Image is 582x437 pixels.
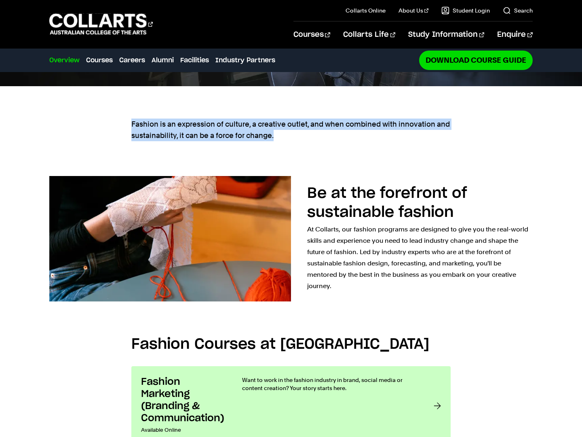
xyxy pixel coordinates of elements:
[49,55,80,65] a: Overview
[131,119,451,141] p: Fashion is an expression of culture, a creative outlet, and when combined with innovation and sus...
[86,55,113,65] a: Courses
[343,21,395,48] a: Collarts Life
[399,6,428,15] a: About Us
[141,424,226,436] p: Available Online
[215,55,275,65] a: Industry Partners
[242,376,418,392] p: Want to work in the fashion industry in brand, social media or content creation? Your story start...
[307,224,533,292] p: At Collarts, our fashion programs are designed to give you the real-world skills and experience y...
[131,335,451,353] h2: Fashion Courses at [GEOGRAPHIC_DATA]
[293,21,330,48] a: Courses
[419,51,533,70] a: Download Course Guide
[152,55,174,65] a: Alumni
[408,21,484,48] a: Study Information
[180,55,209,65] a: Facilities
[503,6,533,15] a: Search
[497,21,532,48] a: Enquire
[307,186,467,220] h2: Be at the forefront of sustainable fashion
[119,55,145,65] a: Careers
[49,13,153,36] div: Go to homepage
[141,376,226,424] h3: Fashion Marketing (Branding & Communication)
[441,6,490,15] a: Student Login
[346,6,386,15] a: Collarts Online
